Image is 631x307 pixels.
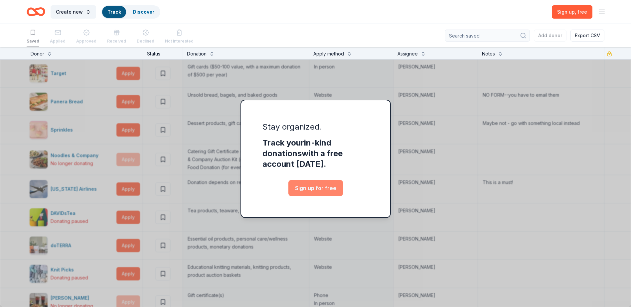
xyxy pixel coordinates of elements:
div: Track your in-kind donations with a free account [DATE]. [262,138,369,169]
a: Track [107,9,121,15]
button: TrackDiscover [101,5,160,19]
input: Search saved [445,30,530,42]
span: , free [575,9,587,15]
button: Export CSV [570,30,604,42]
div: Status [143,47,183,59]
div: Donation [187,50,207,58]
a: Home [27,4,45,20]
span: Create new [56,8,83,16]
span: Sign up [557,9,587,15]
a: Sign up for free [288,180,343,196]
button: Create new [51,5,96,19]
div: Stay organized. [262,122,369,132]
div: Apply method [313,50,344,58]
div: Notes [482,50,495,58]
div: Donor [31,50,44,58]
div: Assignee [397,50,418,58]
a: Sign up, free [552,5,592,19]
a: Discover [133,9,154,15]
